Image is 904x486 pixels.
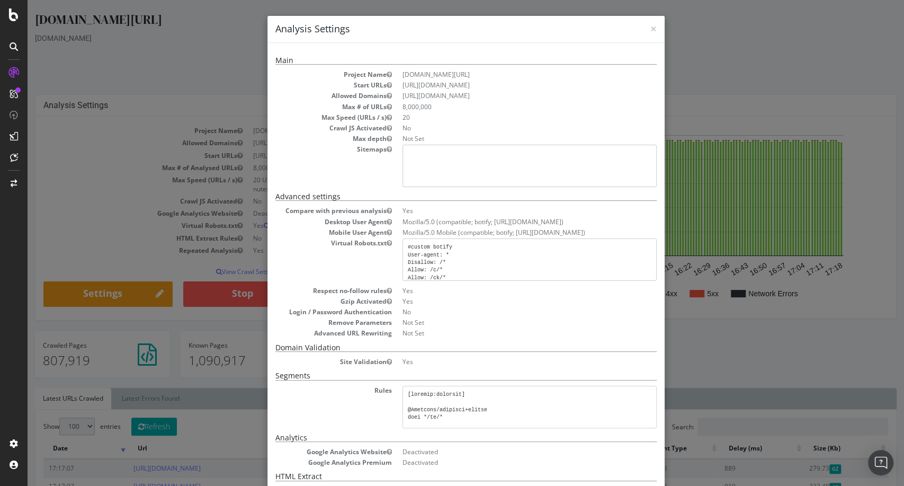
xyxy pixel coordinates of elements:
dd: Mozilla/5.0 Mobile (compatible; botify; [URL][DOMAIN_NAME]) [375,228,629,237]
dd: No [375,123,629,132]
h5: Segments [248,372,629,380]
dd: [DOMAIN_NAME][URL] [375,70,629,79]
pre: #custom botify User-agent: * Disallow: /* Allow: /c/* Allow: /ck/* Disallow: */p-* [375,238,629,281]
div: Open Intercom Messenger [868,450,893,475]
dd: Deactivated [375,458,629,467]
dt: Site Validation [248,357,364,366]
dt: Google Analytics Website [248,447,364,456]
h5: Domain Validation [248,343,629,352]
pre: [loremip:dolorsit] @Ametcons/adipisci+elitse doei */te/* @Incididu/utlabore+etdolo+magnaali enim ... [375,386,629,428]
h5: Main [248,56,629,65]
dd: [URL][DOMAIN_NAME] [375,81,629,90]
dt: Start URLs [248,81,364,90]
dd: Yes [375,297,629,306]
dt: Respect no-follow rules [248,286,364,295]
dt: Compare with previous analysis [248,206,364,215]
dt: Crawl JS Activated [248,123,364,132]
dt: Advanced URL Rewriting [248,329,364,338]
dd: Not Set [375,318,629,327]
dd: No [375,307,629,316]
dt: Max # of URLs [248,102,364,111]
h5: Analytics [248,434,629,442]
dt: Max Speed (URLs / s) [248,113,364,122]
dd: Yes [375,286,629,295]
dt: Max depth [248,134,364,143]
h4: Analysis Settings [248,22,629,36]
dd: Not Set [375,329,629,338]
dt: Mobile User Agent [248,228,364,237]
dt: Allowed Domains [248,91,364,100]
dd: Yes [375,357,629,366]
dt: Login / Password Authentication [248,307,364,316]
dt: Virtual Robots.txt [248,238,364,248]
dt: Google Analytics Premium [248,458,364,467]
dd: Mozilla/5.0 (compatible; botify; [URL][DOMAIN_NAME]) [375,217,629,226]
h5: HTML Extract [248,472,629,481]
dt: Remove Parameters [248,318,364,327]
li: [URL][DOMAIN_NAME] [375,91,629,100]
dd: Yes [375,206,629,215]
dd: 8,000,000 [375,102,629,111]
dt: Desktop User Agent [248,217,364,226]
dd: Deactivated [375,447,629,456]
h5: Advanced settings [248,192,629,201]
dt: Rules [248,386,364,395]
dt: Sitemaps [248,145,364,154]
span: × [623,21,629,36]
dd: 20 [375,113,629,122]
dt: Project Name [248,70,364,79]
dd: Not Set [375,134,629,143]
dt: Gzip Activated [248,297,364,306]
